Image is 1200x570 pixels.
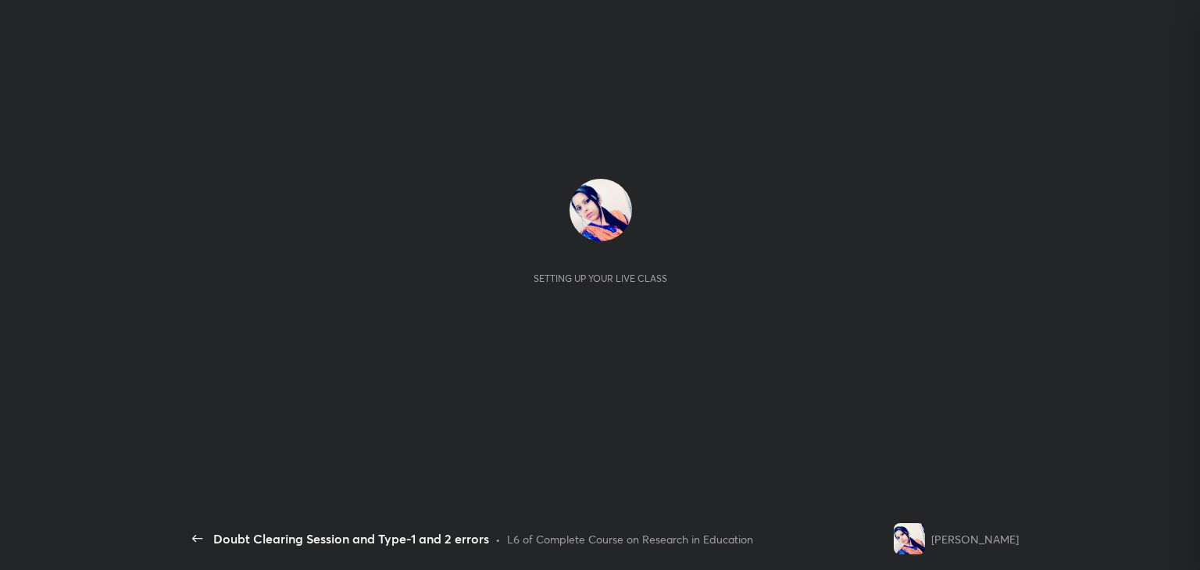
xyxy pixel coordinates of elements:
div: Doubt Clearing Session and Type-1 and 2 errors [213,529,489,548]
img: 3ec007b14afa42208d974be217fe0491.jpg [570,179,632,241]
img: 3ec007b14afa42208d974be217fe0491.jpg [894,523,925,554]
div: Setting up your live class [534,273,667,284]
div: L6 of Complete Course on Research in Education [507,531,753,547]
div: [PERSON_NAME] [931,531,1019,547]
div: • [495,531,501,547]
